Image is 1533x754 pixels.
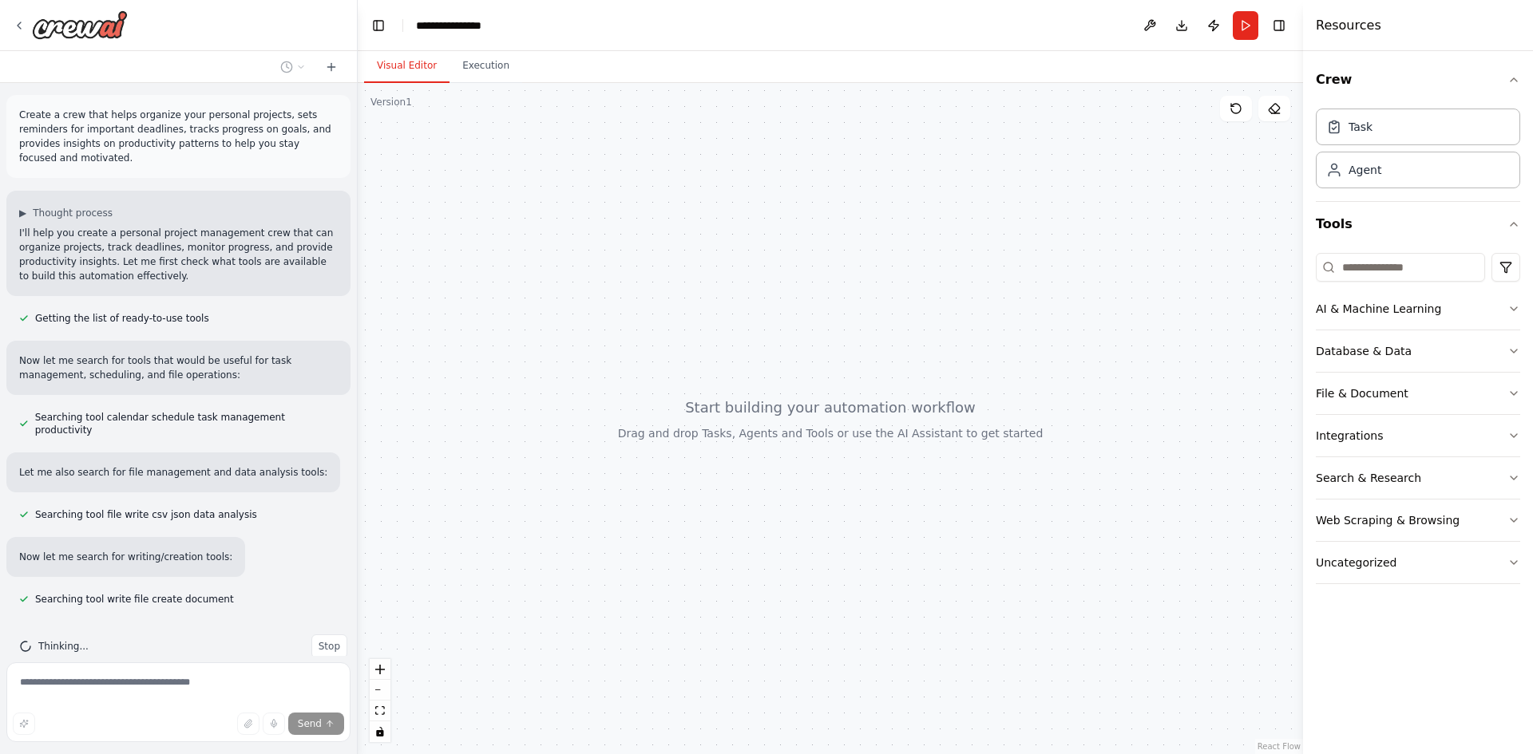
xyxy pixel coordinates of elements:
button: Stop [311,634,347,658]
button: Tools [1316,202,1520,247]
button: Integrations [1316,415,1520,456]
a: React Flow attribution [1258,742,1301,751]
span: Send [298,717,322,730]
h4: Resources [1316,16,1381,35]
button: zoom out [370,680,390,701]
button: Search & Research [1316,457,1520,499]
div: Agent [1349,162,1381,178]
div: File & Document [1316,385,1408,401]
p: Let me also search for file management and data analysis tools: [19,465,327,480]
nav: breadcrumb [416,18,496,34]
span: Searching tool write file create document [35,593,234,606]
button: Switch to previous chat [274,57,312,77]
div: Tools [1316,247,1520,597]
div: AI & Machine Learning [1316,301,1441,317]
div: React Flow controls [370,659,390,742]
button: Database & Data [1316,330,1520,372]
button: AI & Machine Learning [1316,288,1520,330]
button: Improve this prompt [13,713,35,735]
button: Web Scraping & Browsing [1316,499,1520,541]
img: Logo [32,10,128,39]
div: Task [1349,119,1373,135]
div: Search & Research [1316,470,1421,486]
span: Searching tool calendar schedule task management productivity [35,411,338,436]
div: Version 1 [370,96,412,109]
button: ▶Thought process [19,207,113,219]
button: Visual Editor [364,49,450,83]
button: zoom in [370,659,390,680]
button: Hide left sidebar [367,14,390,37]
button: toggle interactivity [370,721,390,742]
span: ▶ [19,207,26,219]
div: Web Scraping & Browsing [1316,512,1460,528]
span: Searching tool file write csv json data analysis [35,508,257,521]
button: File & Document [1316,373,1520,414]
div: Integrations [1316,428,1383,444]
button: Uncategorized [1316,542,1520,583]
div: Crew [1316,102,1520,201]
button: fit view [370,701,390,721]
span: Stop [319,640,340,653]
span: Getting the list of ready-to-use tools [35,312,209,325]
p: Create a crew that helps organize your personal projects, sets reminders for important deadlines,... [19,108,338,165]
div: Uncategorized [1316,555,1396,570]
button: Click to speak your automation idea [263,713,285,735]
span: Thinking... [38,640,89,653]
span: Thought process [33,207,113,219]
button: Crew [1316,57,1520,102]
button: Start a new chat [319,57,344,77]
p: Now let me search for tools that would be useful for task management, scheduling, and file operat... [19,353,338,382]
button: Send [288,713,344,735]
p: I'll help you create a personal project management crew that can organize projects, track deadlin... [19,226,338,283]
div: Database & Data [1316,343,1412,359]
button: Upload files [237,713,259,735]
button: Execution [450,49,522,83]
button: Hide right sidebar [1268,14,1290,37]
p: Now let me search for writing/creation tools: [19,550,232,564]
